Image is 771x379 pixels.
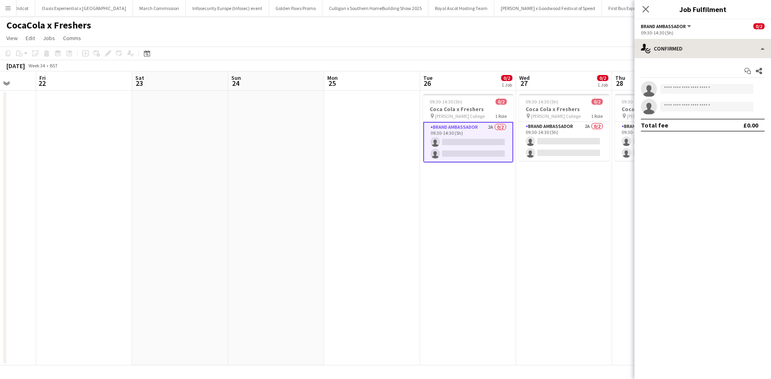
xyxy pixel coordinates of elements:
[753,23,765,29] span: 0/2
[597,75,608,81] span: 0/2
[135,74,144,81] span: Sat
[43,34,55,42] span: Jobs
[634,4,771,14] h3: Job Fulfilment
[423,122,513,162] app-card-role: Brand Ambassador2A0/209:30-14:30 (5h)
[423,105,513,113] h3: Coca Cola x Freshers
[430,99,462,105] span: 09:30-14:30 (5h)
[133,0,186,16] button: March Commission
[641,23,686,29] span: Brand Ambassador
[518,79,530,88] span: 27
[615,74,625,81] span: Thu
[27,63,47,69] span: Week 34
[26,34,35,42] span: Edit
[591,113,603,119] span: 1 Role
[641,23,692,29] button: Brand Ambassador
[326,79,338,88] span: 25
[186,0,269,16] button: Infosecurity Europe (Infosec) event
[35,0,133,16] button: Oasis Experiential x [GEOGRAPHIC_DATA]
[38,79,46,88] span: 22
[60,33,84,43] a: Comms
[641,121,668,129] div: Total fee
[423,94,513,162] app-job-card: 09:30-14:30 (5h)0/2Coca Cola x Freshers [PERSON_NAME] College1 RoleBrand Ambassador2A0/209:30-14:...
[615,105,705,113] h3: Coca Cola x Freshers
[6,62,25,70] div: [DATE]
[519,122,609,161] app-card-role: Brand Ambassador2A0/209:30-14:30 (5h)
[22,33,38,43] a: Edit
[50,63,58,69] div: BST
[39,74,46,81] span: Fri
[615,94,705,161] app-job-card: 09:30-14:30 (5h)0/2Coca Cola x Freshers [PERSON_NAME] College1 RoleBrand Ambassador3A0/209:30-14:...
[63,34,81,42] span: Comms
[531,113,581,119] span: [PERSON_NAME] College
[6,34,18,42] span: View
[230,79,241,88] span: 24
[6,19,91,31] h1: CocaCola x Freshers
[501,75,512,81] span: 0/2
[598,82,608,88] div: 1 Job
[641,30,765,36] div: 09:30-14:30 (5h)
[3,33,21,43] a: View
[743,121,758,129] div: £0.00
[428,0,494,16] button: Royal Ascot Hosting Team
[327,74,338,81] span: Mon
[134,79,144,88] span: 23
[634,39,771,58] div: Confirmed
[592,99,603,105] span: 0/2
[627,113,677,119] span: [PERSON_NAME] College
[519,74,530,81] span: Wed
[231,74,241,81] span: Sun
[40,33,58,43] a: Jobs
[322,0,428,16] button: Culligan x Southern HomeBuilding Show 2025
[519,94,609,161] app-job-card: 09:30-14:30 (5h)0/2Coca Cola x Freshers [PERSON_NAME] College1 RoleBrand Ambassador2A0/209:30-14:...
[423,74,432,81] span: Tue
[519,105,609,113] h3: Coca Cola x Freshers
[496,99,507,105] span: 0/2
[615,122,705,161] app-card-role: Brand Ambassador3A0/209:30-14:30 (5h)
[622,99,654,105] span: 09:30-14:30 (5h)
[526,99,558,105] span: 09:30-14:30 (5h)
[435,113,485,119] span: [PERSON_NAME] College
[502,82,512,88] div: 1 Job
[614,79,625,88] span: 28
[269,0,322,16] button: Golden Paws Promo
[495,113,507,119] span: 1 Role
[602,0,657,16] button: First Bus Experiential
[422,79,432,88] span: 26
[494,0,602,16] button: [PERSON_NAME] x Goodwood Festival of Speed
